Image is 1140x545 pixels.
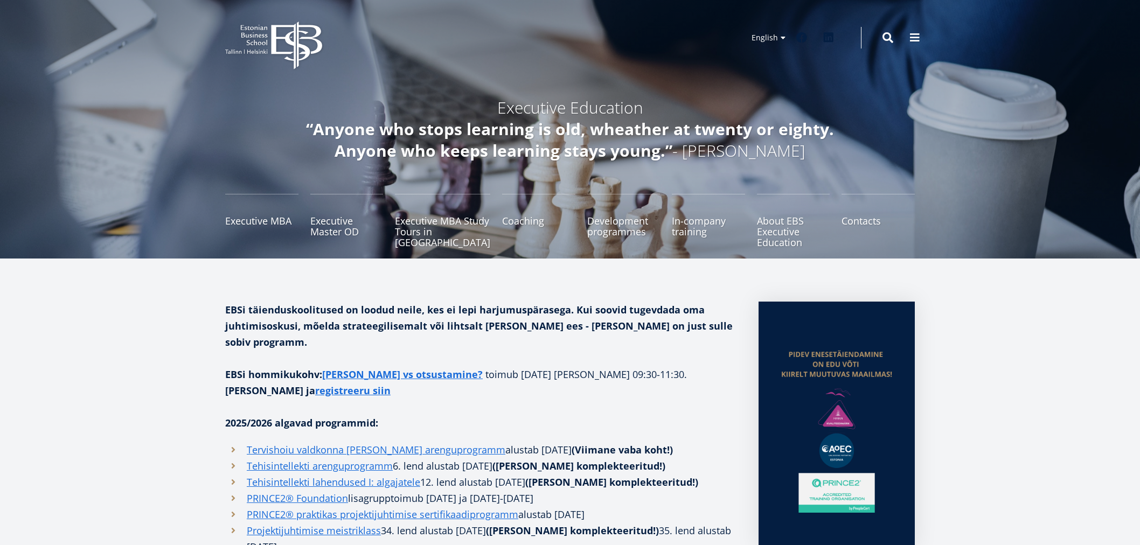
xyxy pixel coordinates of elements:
strong: ([PERSON_NAME] komplekteeritud!) [486,524,659,537]
a: Development programmes [587,194,661,248]
a: Tervishoiu valdkonna [PERSON_NAME] arenguprogramm [247,442,505,458]
a: PRINCE2® praktikas projektijuhtimise sertifikaadiprogramm [247,506,518,522]
li: alustab [DATE] [225,506,737,522]
h4: - [PERSON_NAME] [284,118,856,162]
a: Facebook [791,27,812,48]
li: toimub [DATE] ja [DATE]-[DATE] [225,490,737,506]
em: “Anyone who stops learning is old, wheather at twenty or eighty. Anyone who keeps learning stays ... [306,118,834,162]
strong: (Viimane vaba koht!) [572,443,673,456]
strong: ([PERSON_NAME] komplekteeritud!) [525,476,698,488]
a: registreeru siin [315,382,391,399]
a: PRINCE2® Foundation [247,490,348,506]
strong: ([PERSON_NAME] komplekteeritud!) [492,459,665,472]
li: 12. lend alustab [DATE] [225,474,737,490]
a: Executive MBA Study Tours in [GEOGRAPHIC_DATA] [395,194,490,248]
a: [PERSON_NAME] vs otsustamine? [322,366,483,382]
a: Executive MBA [225,194,298,248]
li: alustab [DATE] [225,442,737,458]
strong: EBSi hommikukohv: [225,368,485,381]
a: Contacts [842,194,915,248]
a: Linkedin [818,27,839,48]
a: Executive Master OD [310,194,384,248]
a: Tehisintellekti arenguprogramm [247,458,393,474]
a: Projektijuhtimise meistriklass [247,522,381,539]
a: Coaching [502,194,575,248]
strong: EBSi täienduskoolitused on loodud neile, kes ei lepi harjumuspärasega. Kui soovid tugevdada oma j... [225,303,733,348]
strong: 2025/2026 algavad programmid: [225,416,378,429]
li: 6. lend alustab [DATE] [225,458,737,474]
h4: Executive Education [284,97,856,118]
a: About EBS Executive Education [757,194,830,248]
a: In-company training [672,194,745,248]
strong: [PERSON_NAME] ja [225,384,391,397]
p: toimub [DATE] [PERSON_NAME] 09:30-11:30. [225,366,737,399]
a: Tehisintellekti lahendused I: algajatele [247,474,420,490]
span: lisagrupp [348,492,391,505]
